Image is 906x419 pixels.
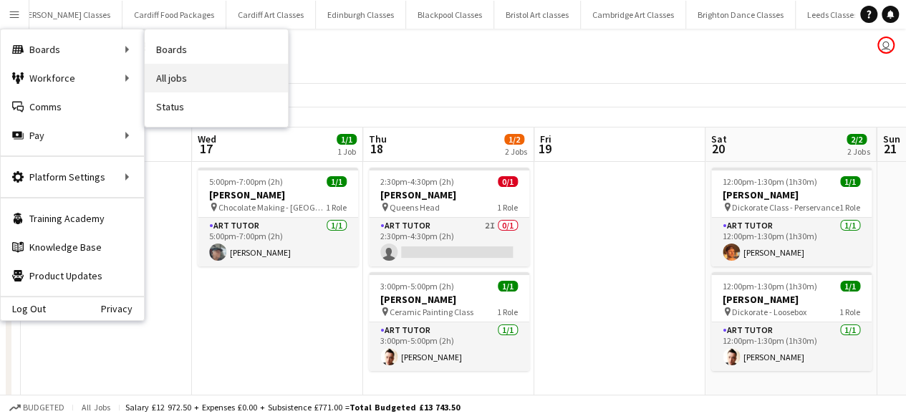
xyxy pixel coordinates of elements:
h3: [PERSON_NAME] [198,188,358,201]
div: Salary £12 972.50 + Expenses £0.00 + Subsistence £771.00 = [125,402,460,413]
span: 20 [709,140,727,157]
app-card-role: Art Tutor1/112:00pm-1:30pm (1h30m)[PERSON_NAME] [711,322,872,371]
span: 1 Role [326,202,347,213]
button: Edinburgh Classes [316,1,406,29]
span: 12:00pm-1:30pm (1h30m) [723,281,817,292]
span: 2:30pm-4:30pm (2h) [380,176,454,187]
a: Training Academy [1,204,144,233]
app-card-role: Art Tutor2I0/12:30pm-4:30pm (2h) [369,218,529,266]
div: Workforce [1,64,144,92]
app-job-card: 12:00pm-1:30pm (1h30m)1/1[PERSON_NAME] Dickorate Class - Perservance1 RoleArt Tutor1/112:00pm-1:3... [711,168,872,266]
app-card-role: Art Tutor1/13:00pm-5:00pm (2h)[PERSON_NAME] [369,322,529,371]
span: Fri [540,133,551,145]
app-user-avatar: VOSH Limited [877,37,895,54]
button: Cardiff Food Packages [122,1,226,29]
app-card-role: Art Tutor1/15:00pm-7:00pm (2h)[PERSON_NAME] [198,218,358,266]
span: Total Budgeted £13 743.50 [350,402,460,413]
span: 5:00pm-7:00pm (2h) [209,176,283,187]
span: Thu [369,133,387,145]
span: 1/1 [840,281,860,292]
app-job-card: 12:00pm-1:30pm (1h30m)1/1[PERSON_NAME] Dickorate - Loosebox1 RoleArt Tutor1/112:00pm-1:30pm (1h30... [711,272,872,371]
span: 21 [880,140,900,157]
span: Chocolate Making - [GEOGRAPHIC_DATA] [218,202,326,213]
span: 2/2 [847,134,867,145]
a: All jobs [145,64,288,92]
button: Cambridge Art Classes [581,1,686,29]
h3: [PERSON_NAME] [369,293,529,306]
h3: [PERSON_NAME] [369,188,529,201]
span: 1/1 [327,176,347,187]
a: Privacy [101,303,144,314]
span: Budgeted [23,403,64,413]
a: Boards [145,35,288,64]
button: Brighton Dance Classes [686,1,796,29]
span: 1 Role [497,202,518,213]
button: Blackpool Classes [406,1,494,29]
span: Ceramic Painting Class [390,307,473,317]
span: All jobs [79,402,113,413]
div: Platform Settings [1,163,144,191]
span: 3:00pm-5:00pm (2h) [380,281,454,292]
span: Dickorate Class - Perservance [732,202,839,213]
span: Queens Head [390,202,440,213]
button: Leeds Classes [796,1,869,29]
span: 18 [367,140,387,157]
h3: [PERSON_NAME] [711,188,872,201]
a: Log Out [1,303,46,314]
span: 12:00pm-1:30pm (1h30m) [723,176,817,187]
div: Pay [1,121,144,150]
button: [PERSON_NAME] Classes [9,1,122,29]
app-job-card: 3:00pm-5:00pm (2h)1/1[PERSON_NAME] Ceramic Painting Class1 RoleArt Tutor1/13:00pm-5:00pm (2h)[PER... [369,272,529,371]
a: Knowledge Base [1,233,144,261]
span: 1/1 [840,176,860,187]
span: Sat [711,133,727,145]
span: 1/1 [498,281,518,292]
span: Dickorate - Loosebox [732,307,806,317]
span: Sun [882,133,900,145]
a: Status [145,92,288,121]
app-job-card: 5:00pm-7:00pm (2h)1/1[PERSON_NAME] Chocolate Making - [GEOGRAPHIC_DATA]1 RoleArt Tutor1/15:00pm-7... [198,168,358,266]
a: Product Updates [1,261,144,290]
button: Cardiff Art Classes [226,1,316,29]
span: 1 Role [497,307,518,317]
button: Bristol Art classes [494,1,581,29]
span: 1/2 [504,134,524,145]
div: 2 Jobs [847,146,869,157]
span: 17 [196,140,216,157]
a: Comms [1,92,144,121]
h3: [PERSON_NAME] [711,293,872,306]
span: Wed [198,133,216,145]
app-job-card: 2:30pm-4:30pm (2h)0/1[PERSON_NAME] Queens Head1 RoleArt Tutor2I0/12:30pm-4:30pm (2h) [369,168,529,266]
span: 1 Role [839,202,860,213]
div: Boards [1,35,144,64]
div: 2 Jobs [505,146,527,157]
button: Budgeted [7,400,67,415]
span: 19 [538,140,551,157]
span: 0/1 [498,176,518,187]
span: 1 Role [839,307,860,317]
app-card-role: Art Tutor1/112:00pm-1:30pm (1h30m)[PERSON_NAME] [711,218,872,266]
span: 1/1 [337,134,357,145]
div: 1 Job [337,146,356,157]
